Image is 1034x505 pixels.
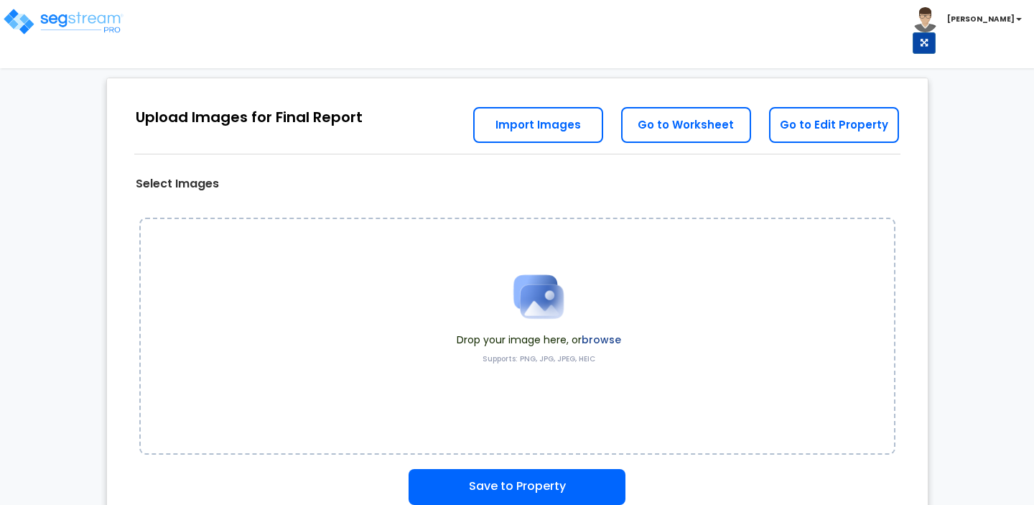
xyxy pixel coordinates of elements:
b: [PERSON_NAME] [947,14,1015,24]
a: Go to Worksheet [621,107,751,143]
button: Save to Property [409,469,625,505]
div: Upload Images for Final Report [136,107,363,128]
a: Import Images [473,107,603,143]
img: avatar.png [913,7,938,32]
label: Supports: PNG, JPG, JPEG, HEIC [483,354,595,364]
span: Drop your image here, or [457,333,621,347]
a: Go to Edit Property [769,107,899,143]
img: logo_pro_r.png [2,7,124,36]
img: Upload Icon [503,261,574,333]
label: browse [582,333,621,347]
label: Select Images [136,176,219,193]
